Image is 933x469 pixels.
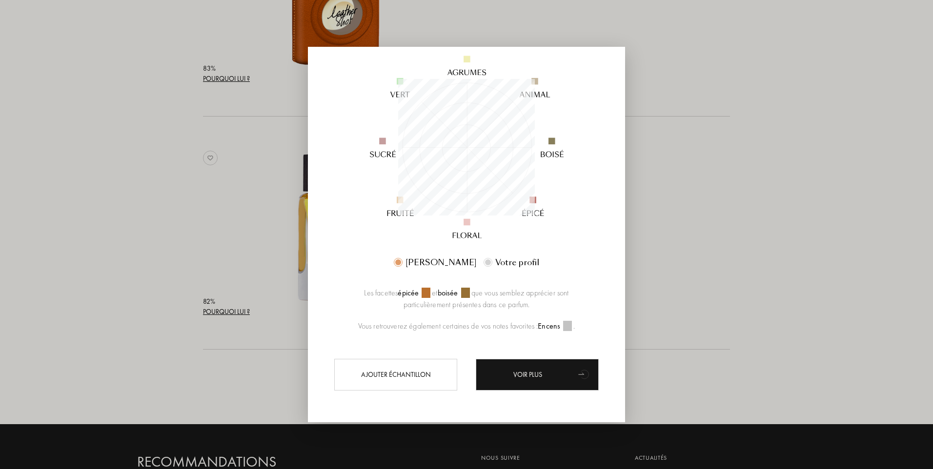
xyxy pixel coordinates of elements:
[538,321,563,331] span: Encens
[404,288,569,310] span: que vous semblez apprécier sont particulièrement présentes dans ce parfum.
[572,321,575,331] span: .
[476,359,599,391] a: Voir plusanimation
[476,359,599,391] div: Voir plus
[364,288,398,298] span: Les facettes
[358,321,538,331] span: Vous retrouverez également certaines de vos notes favorites :
[430,288,437,298] span: et
[334,359,457,391] div: Ajouter échantillon
[348,30,584,265] img: radar_desktop_fr.svg
[398,288,422,298] span: épicée
[438,288,461,298] span: boisée
[575,364,594,384] div: animation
